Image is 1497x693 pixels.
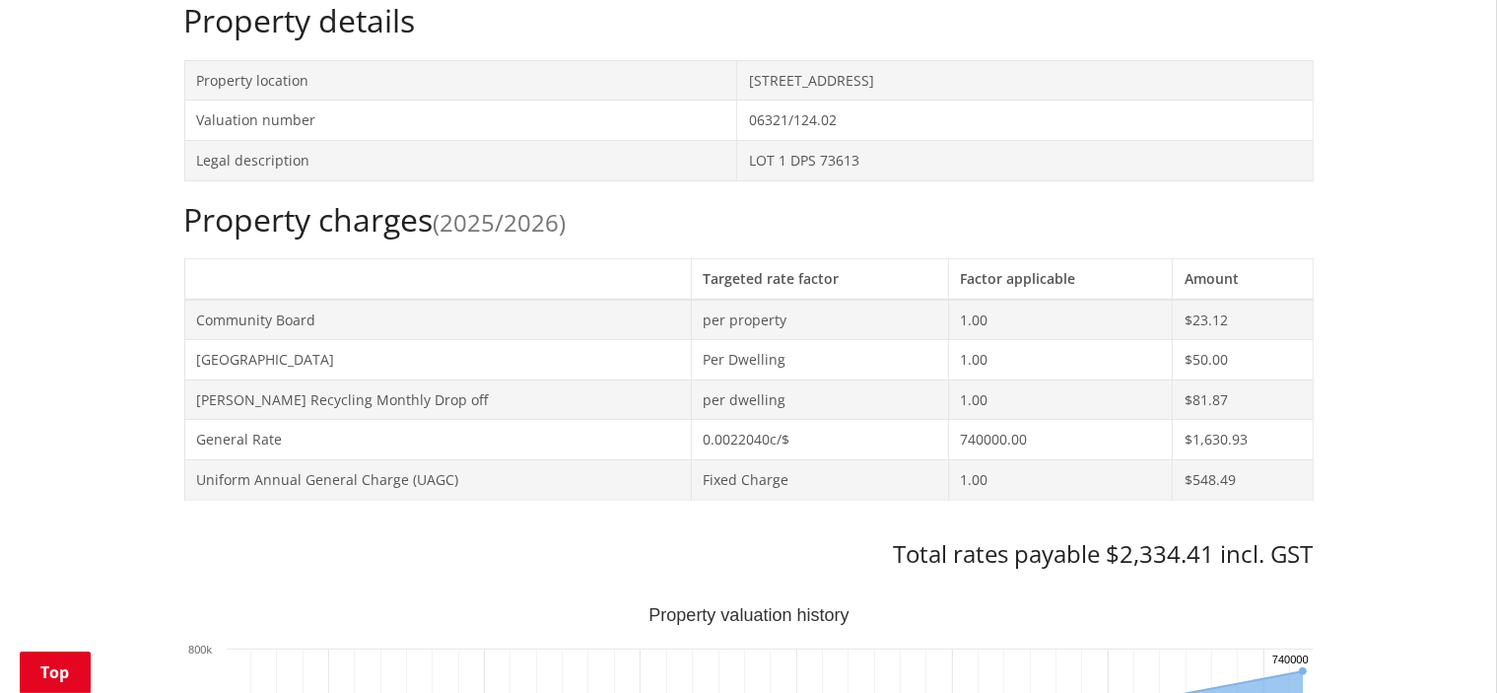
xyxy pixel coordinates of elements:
td: [PERSON_NAME] Recycling Monthly Drop off [184,380,691,420]
td: $23.12 [1172,300,1313,340]
td: 1.00 [948,300,1172,340]
td: Property location [184,60,737,101]
iframe: Messenger Launcher [1406,610,1477,681]
td: 06321/124.02 [737,101,1313,141]
td: $548.49 [1172,459,1313,500]
td: Uniform Annual General Charge (UAGC) [184,459,691,500]
td: LOT 1 DPS 73613 [737,140,1313,180]
td: $81.87 [1172,380,1313,420]
td: [STREET_ADDRESS] [737,60,1313,101]
td: 1.00 [948,380,1172,420]
span: (2025/2026) [434,206,567,239]
h2: Property details [184,2,1314,39]
text: Property valuation history [648,605,849,625]
td: General Rate [184,420,691,460]
h3: Total rates payable $2,334.41 incl. GST [184,540,1314,569]
td: $50.00 [1172,340,1313,381]
path: Sunday, Jun 30, 12:00, 740,000. Capital Value. [1299,667,1307,675]
td: 1.00 [948,459,1172,500]
td: per property [691,300,948,340]
td: Legal description [184,140,737,180]
th: Amount [1172,258,1313,299]
td: Valuation number [184,101,737,141]
td: Fixed Charge [691,459,948,500]
td: 1.00 [948,340,1172,381]
text: 740000 [1272,654,1309,665]
td: per dwelling [691,380,948,420]
h2: Property charges [184,201,1314,239]
td: Per Dwelling [691,340,948,381]
th: Targeted rate factor [691,258,948,299]
td: $1,630.93 [1172,420,1313,460]
td: 0.0022040c/$ [691,420,948,460]
td: 740000.00 [948,420,1172,460]
td: Community Board [184,300,691,340]
text: 800k [188,644,212,656]
th: Factor applicable [948,258,1172,299]
td: [GEOGRAPHIC_DATA] [184,340,691,381]
a: Top [20,652,91,693]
